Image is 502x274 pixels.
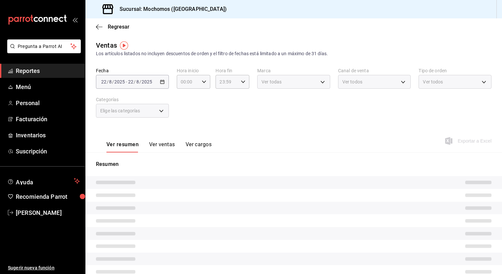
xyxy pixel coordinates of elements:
label: Categorías [96,97,169,102]
button: open_drawer_menu [72,17,78,22]
span: Inventarios [16,131,80,140]
div: Los artículos listados no incluyen descuentos de orden y el filtro de fechas está limitado a un m... [96,50,491,57]
span: Ver todos [423,79,443,85]
input: -- [136,79,139,84]
input: ---- [141,79,152,84]
p: Resumen [96,160,491,168]
span: Personal [16,99,80,107]
span: / [139,79,141,84]
button: Ver resumen [106,141,139,152]
span: Ayuda [16,177,71,185]
span: Recomienda Parrot [16,192,80,201]
span: Elige las categorías [100,107,140,114]
span: Reportes [16,66,80,75]
button: Regresar [96,24,129,30]
span: [PERSON_NAME] [16,208,80,217]
span: Facturación [16,115,80,124]
span: Pregunta a Parrot AI [18,43,71,50]
div: navigation tabs [106,141,212,152]
span: Suscripción [16,147,80,156]
a: Pregunta a Parrot AI [5,48,81,55]
label: Hora fin [216,68,249,73]
span: / [134,79,136,84]
div: Ventas [96,40,117,50]
h3: Sucursal: Mochomos ([GEOGRAPHIC_DATA]) [114,5,227,13]
input: ---- [114,79,125,84]
span: - [126,79,127,84]
label: Canal de venta [338,68,411,73]
label: Fecha [96,68,169,73]
span: Ver todas [262,79,282,85]
label: Tipo de orden [419,68,491,73]
input: -- [128,79,134,84]
span: / [112,79,114,84]
label: Hora inicio [177,68,211,73]
button: Ver ventas [149,141,175,152]
label: Marca [257,68,330,73]
span: Ver todos [342,79,362,85]
span: Regresar [108,24,129,30]
input: -- [101,79,107,84]
span: / [107,79,109,84]
input: -- [109,79,112,84]
span: Menú [16,82,80,91]
button: Pregunta a Parrot AI [7,39,81,53]
img: Tooltip marker [120,41,128,50]
span: Sugerir nueva función [8,264,80,271]
button: Ver cargos [186,141,212,152]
